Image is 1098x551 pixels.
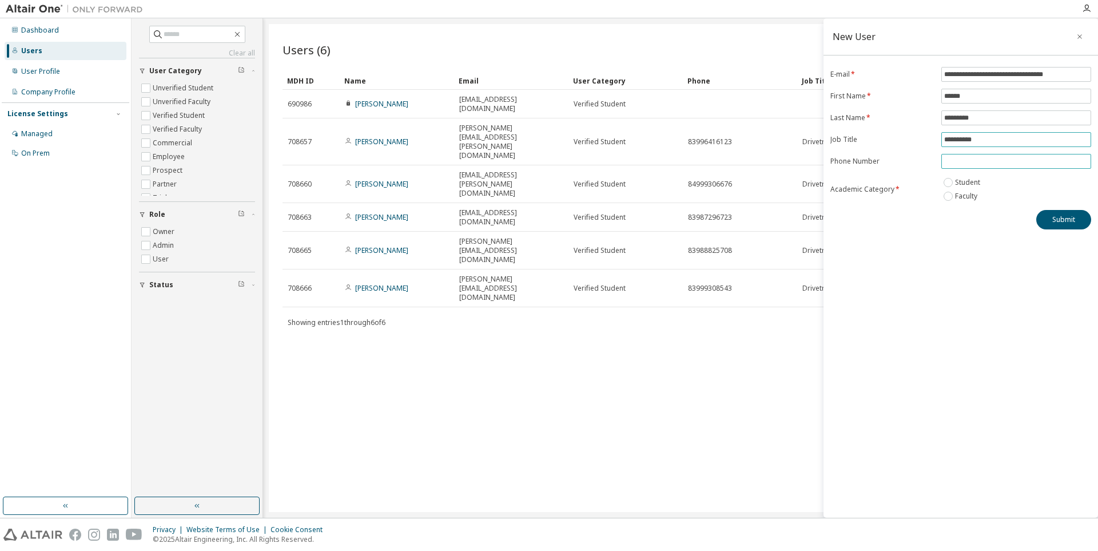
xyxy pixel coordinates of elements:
[21,149,50,158] div: On Prem
[687,72,793,90] div: Phone
[153,164,185,177] label: Prospect
[69,529,81,541] img: facebook.svg
[6,3,149,15] img: Altair One
[149,66,202,76] span: User Category
[153,95,213,109] label: Unverified Faculty
[688,213,732,222] span: 83987296723
[802,72,907,90] div: Job Title
[688,284,732,293] span: 83999308543
[153,191,169,205] label: Trial
[153,534,329,544] p: © 2025 Altair Engineering, Inc. All Rights Reserved.
[830,113,934,122] label: Last Name
[574,100,626,109] span: Verified Student
[1036,210,1091,229] button: Submit
[355,245,408,255] a: [PERSON_NAME]
[139,272,255,298] button: Status
[802,213,834,222] span: Drivetrain
[688,137,732,146] span: 83996416123
[153,225,177,239] label: Owner
[153,150,187,164] label: Employee
[238,66,245,76] span: Clear filter
[955,189,980,203] label: Faculty
[21,88,75,97] div: Company Profile
[139,58,255,84] button: User Category
[126,529,142,541] img: youtube.svg
[149,280,173,290] span: Status
[955,176,982,189] label: Student
[153,239,176,252] label: Admin
[802,180,834,189] span: Drivetrain
[574,213,626,222] span: Verified Student
[139,202,255,227] button: Role
[288,137,312,146] span: 708657
[355,137,408,146] a: [PERSON_NAME]
[288,180,312,189] span: 708660
[238,280,245,290] span: Clear filter
[459,275,563,302] span: [PERSON_NAME][EMAIL_ADDRESS][DOMAIN_NAME]
[355,212,408,222] a: [PERSON_NAME]
[3,529,62,541] img: altair_logo.svg
[153,122,204,136] label: Verified Faculty
[153,525,186,534] div: Privacy
[88,529,100,541] img: instagram.svg
[573,72,678,90] div: User Category
[833,32,876,41] div: New User
[288,284,312,293] span: 708666
[153,81,216,95] label: Unverified Student
[355,99,408,109] a: [PERSON_NAME]
[21,67,60,76] div: User Profile
[459,237,563,264] span: [PERSON_NAME][EMAIL_ADDRESS][DOMAIN_NAME]
[288,213,312,222] span: 708663
[153,136,194,150] label: Commercial
[574,180,626,189] span: Verified Student
[688,180,732,189] span: 84999306676
[802,284,834,293] span: Drivetrain
[7,109,68,118] div: License Settings
[830,185,934,194] label: Academic Category
[459,208,563,227] span: [EMAIL_ADDRESS][DOMAIN_NAME]
[830,135,934,144] label: Job Title
[283,42,331,58] span: Users (6)
[574,284,626,293] span: Verified Student
[459,72,564,90] div: Email
[186,525,270,534] div: Website Terms of Use
[459,124,563,160] span: [PERSON_NAME][EMAIL_ADDRESS][PERSON_NAME][DOMAIN_NAME]
[459,95,563,113] span: [EMAIL_ADDRESS][DOMAIN_NAME]
[830,92,934,101] label: First Name
[802,246,834,255] span: Drivetrain
[107,529,119,541] img: linkedin.svg
[153,109,207,122] label: Verified Student
[270,525,329,534] div: Cookie Consent
[830,157,934,166] label: Phone Number
[21,129,53,138] div: Managed
[688,246,732,255] span: 83988825708
[149,210,165,219] span: Role
[21,26,59,35] div: Dashboard
[802,137,834,146] span: Drivetrain
[355,283,408,293] a: [PERSON_NAME]
[21,46,42,56] div: Users
[153,252,171,266] label: User
[288,246,312,255] span: 708665
[459,171,563,198] span: [EMAIL_ADDRESS][PERSON_NAME][DOMAIN_NAME]
[830,70,934,79] label: E-mail
[355,179,408,189] a: [PERSON_NAME]
[153,177,179,191] label: Partner
[288,318,385,327] span: Showing entries 1 through 6 of 6
[287,72,335,90] div: MDH ID
[574,137,626,146] span: Verified Student
[344,72,449,90] div: Name
[288,100,312,109] span: 690986
[139,49,255,58] a: Clear all
[238,210,245,219] span: Clear filter
[574,246,626,255] span: Verified Student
